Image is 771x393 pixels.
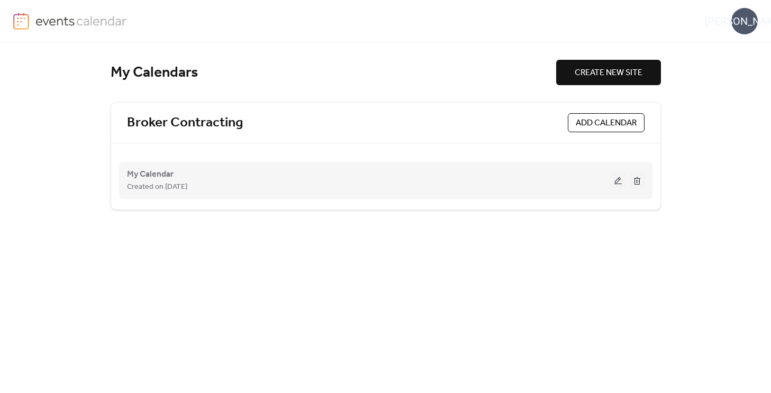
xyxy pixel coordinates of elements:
img: logo [13,13,29,30]
span: CREATE NEW SITE [575,67,642,79]
button: CREATE NEW SITE [556,60,661,85]
img: logo-type [35,13,127,29]
a: My Calendar [127,171,174,177]
div: [PERSON_NAME] [731,8,758,34]
a: Broker Contracting [127,114,243,132]
span: Created on [DATE] [127,181,187,194]
button: ADD CALENDAR [568,113,645,132]
span: ADD CALENDAR [576,117,637,130]
span: My Calendar [127,168,174,181]
div: My Calendars [111,63,556,82]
